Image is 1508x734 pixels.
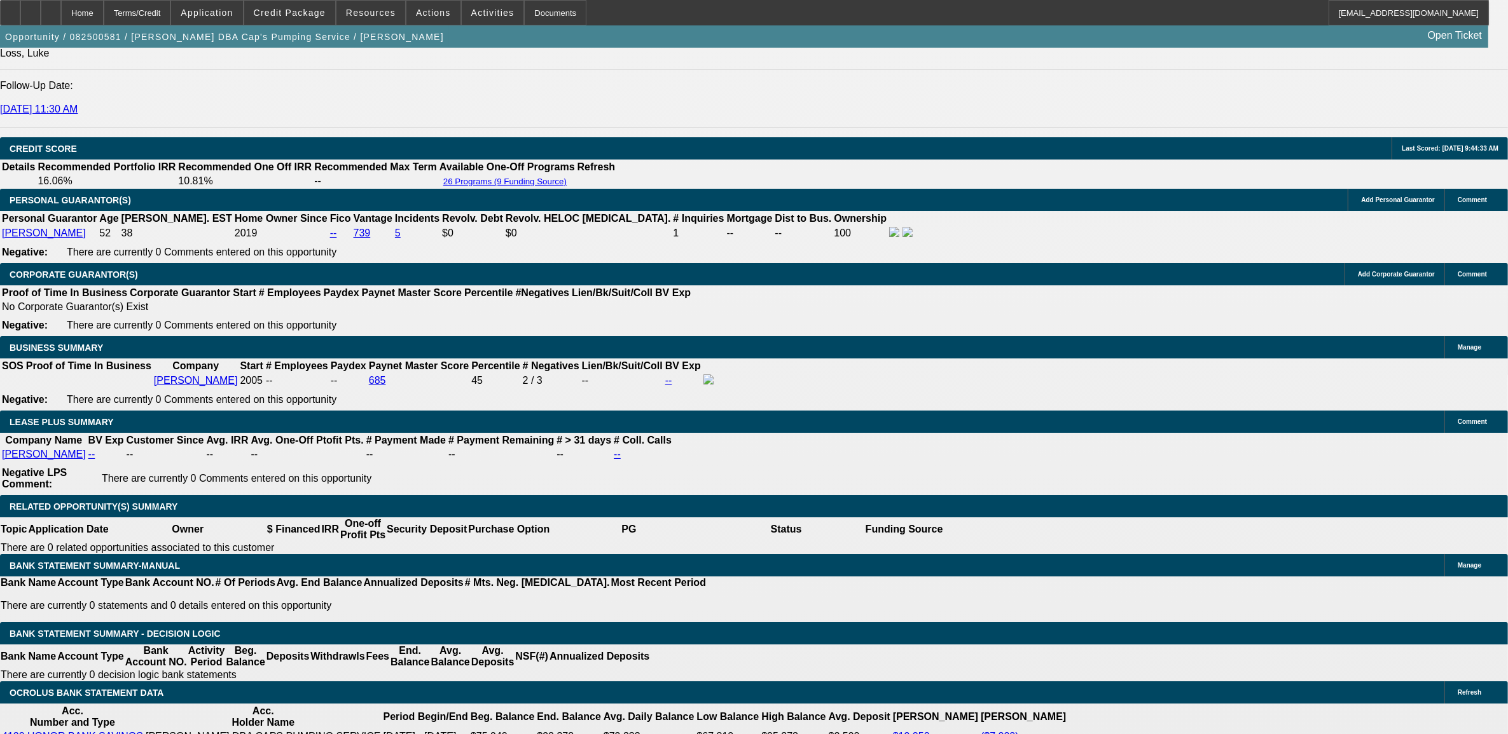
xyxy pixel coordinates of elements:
td: 2005 [239,374,263,388]
td: $0 [441,226,504,240]
th: Deposits [266,644,310,669]
span: Resources [346,8,396,18]
b: # Payment Remaining [448,435,554,445]
th: Fees [366,644,390,669]
th: Acc. Number and Type [1,705,144,729]
th: Avg. Deposits [471,644,515,669]
b: Personal Guarantor [2,213,97,224]
td: -- [314,175,438,187]
th: IRR [321,517,340,541]
b: Dist to Bus. [775,213,832,224]
th: Proof of Time In Business [25,360,152,372]
th: Avg. Deposit [828,705,891,729]
b: Negative: [2,247,48,257]
td: -- [126,448,205,461]
b: Percentile [464,287,513,298]
span: BUSINESS SUMMARY [10,343,103,353]
img: facebook-icon.png [703,374,714,384]
th: End. Balance [536,705,601,729]
span: Manage [1458,562,1481,569]
td: No Corporate Guarantor(s) Exist [1,301,696,313]
b: Corporate Guarantor [130,287,230,298]
b: Paynet Master Score [362,287,462,298]
th: Security Deposit [386,517,467,541]
td: -- [205,448,249,461]
div: 2 / 3 [523,375,579,386]
b: BV Exp [665,360,701,371]
th: [PERSON_NAME] [892,705,979,729]
span: Bank Statement Summary - Decision Logic [10,629,221,639]
img: linkedin-icon.png [903,227,913,237]
p: There are currently 0 statements and 0 details entered on this opportunity [1,600,706,611]
button: Resources [336,1,405,25]
b: Lien/Bk/Suit/Coll [572,287,653,298]
th: Refresh [577,161,616,173]
th: Available One-Off Programs [439,161,576,173]
td: -- [556,448,612,461]
span: 2019 [235,228,258,238]
b: Paydex [324,287,359,298]
span: OCROLUS BANK STATEMENT DATA [10,688,163,698]
a: 5 [395,228,401,238]
td: -- [581,374,663,388]
th: Bank Account NO. [125,576,215,589]
th: Beg. Balance [225,644,265,669]
b: Mortgage [727,213,773,224]
th: Period Begin/End [383,705,469,729]
span: Credit Package [254,8,326,18]
th: One-off Profit Pts [340,517,386,541]
td: -- [448,448,555,461]
th: Most Recent Period [611,576,707,589]
th: Recommended One Off IRR [177,161,312,173]
span: There are currently 0 Comments entered on this opportunity [67,247,336,257]
button: Application [171,1,242,25]
th: Owner [109,517,266,541]
b: Fico [330,213,351,224]
img: facebook-icon.png [889,227,899,237]
span: Application [181,8,233,18]
th: SOS [1,360,24,372]
td: -- [330,374,367,388]
b: Negative: [2,394,48,405]
b: Negative LPS Comment: [2,467,67,489]
span: RELATED OPPORTUNITY(S) SUMMARY [10,501,177,512]
th: Recommended Portfolio IRR [37,161,176,173]
th: Withdrawls [310,644,365,669]
b: Lien/Bk/Suit/Coll [582,360,663,371]
th: Proof of Time In Business [1,287,128,299]
th: Purchase Option [467,517,550,541]
th: Annualized Deposits [363,576,464,589]
span: Comment [1458,271,1487,278]
td: -- [366,448,446,461]
th: Application Date [27,517,109,541]
a: Open Ticket [1423,25,1487,46]
td: $0 [505,226,672,240]
b: Company Name [5,435,82,445]
b: # Negatives [523,360,579,371]
td: 16.06% [37,175,176,187]
b: BV Exp [655,287,691,298]
td: 100 [833,226,887,240]
th: $ Financed [266,517,321,541]
th: Avg. End Balance [276,576,363,589]
th: NSF(#) [515,644,549,669]
span: Comment [1458,196,1487,203]
th: Account Type [57,644,125,669]
td: -- [775,226,833,240]
b: Avg. One-Off Ptofit Pts. [251,435,364,445]
span: Add Corporate Guarantor [1358,271,1435,278]
th: PG [550,517,707,541]
th: Recommended Max Term [314,161,438,173]
span: Actions [416,8,451,18]
b: Customer Since [127,435,204,445]
a: [PERSON_NAME] [154,375,238,386]
b: Incidents [395,213,439,224]
th: Status [708,517,865,541]
th: Annualized Deposits [549,644,650,669]
b: # Coll. Calls [614,435,672,445]
th: Beg. Balance [470,705,535,729]
span: There are currently 0 Comments entered on this opportunity [102,473,371,484]
b: Ownership [834,213,887,224]
span: CORPORATE GUARANTOR(S) [10,269,138,280]
button: 26 Programs (9 Funding Source) [439,176,571,187]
